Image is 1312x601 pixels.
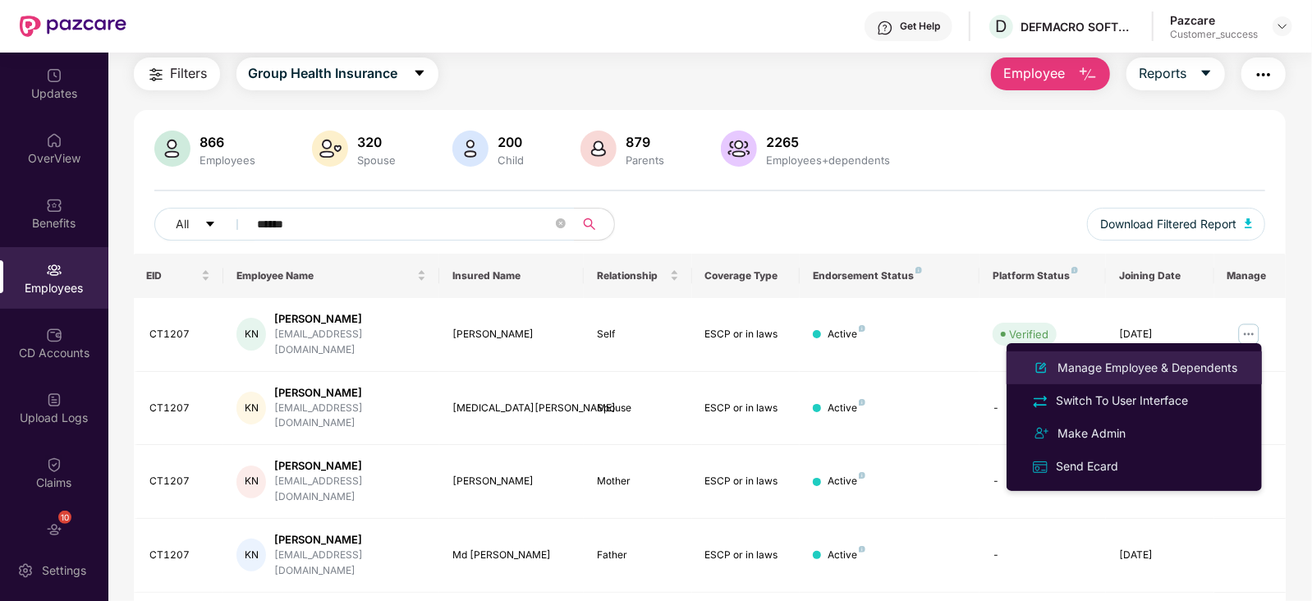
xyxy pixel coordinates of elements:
img: svg+xml;base64,PHN2ZyBpZD0iSG9tZSIgeG1sbnM9Imh0dHA6Ly93d3cudzMub3JnLzIwMDAvc3ZnIiB3aWR0aD0iMjAiIG... [46,132,62,149]
img: svg+xml;base64,PHN2ZyB4bWxucz0iaHR0cDovL3d3dy53My5vcmcvMjAwMC9zdmciIHhtbG5zOnhsaW5rPSJodHRwOi8vd3... [154,131,190,167]
span: Reports [1139,63,1186,84]
img: svg+xml;base64,PHN2ZyBpZD0iQmVuZWZpdHMiIHhtbG5zPSJodHRwOi8vd3d3LnczLm9yZy8yMDAwL3N2ZyIgd2lkdGg9Ij... [46,197,62,213]
div: Employees [197,154,259,167]
button: Group Health Insurancecaret-down [236,57,438,90]
img: svg+xml;base64,PHN2ZyBpZD0iVXBsb2FkX0xvZ3MiIGRhdGEtbmFtZT0iVXBsb2FkIExvZ3MiIHhtbG5zPSJodHRwOi8vd3... [46,392,62,408]
img: svg+xml;base64,PHN2ZyB4bWxucz0iaHR0cDovL3d3dy53My5vcmcvMjAwMC9zdmciIHhtbG5zOnhsaW5rPSJodHRwOi8vd3... [721,131,757,167]
div: Mother [597,474,679,489]
div: CT1207 [150,548,211,563]
button: Allcaret-down [154,208,255,241]
div: Customer_success [1170,28,1258,41]
span: caret-down [413,67,426,81]
div: [EMAIL_ADDRESS][DOMAIN_NAME] [274,474,426,505]
img: svg+xml;base64,PHN2ZyB4bWxucz0iaHR0cDovL3d3dy53My5vcmcvMjAwMC9zdmciIHhtbG5zOnhsaW5rPSJodHRwOi8vd3... [312,131,348,167]
div: Father [597,548,679,563]
button: Filters [134,57,220,90]
img: svg+xml;base64,PHN2ZyB4bWxucz0iaHR0cDovL3d3dy53My5vcmcvMjAwMC9zdmciIHdpZHRoPSI4IiBoZWlnaHQ9IjgiIH... [859,399,865,406]
div: Md [PERSON_NAME] [452,548,570,563]
div: KN [236,539,266,571]
img: svg+xml;base64,PHN2ZyB4bWxucz0iaHR0cDovL3d3dy53My5vcmcvMjAwMC9zdmciIHdpZHRoPSI4IiBoZWlnaHQ9IjgiIH... [859,472,865,479]
span: close-circle [556,217,566,232]
img: svg+xml;base64,PHN2ZyBpZD0iRHJvcGRvd24tMzJ4MzIiIHhtbG5zPSJodHRwOi8vd3d3LnczLm9yZy8yMDAwL3N2ZyIgd2... [1276,20,1289,33]
img: svg+xml;base64,PHN2ZyB4bWxucz0iaHR0cDovL3d3dy53My5vcmcvMjAwMC9zdmciIHdpZHRoPSI4IiBoZWlnaHQ9IjgiIH... [915,267,922,273]
span: search [574,218,606,231]
span: Filters [171,63,208,84]
div: [PERSON_NAME] [274,385,426,401]
img: svg+xml;base64,PHN2ZyBpZD0iRW1wbG95ZWVzIiB4bWxucz0iaHR0cDovL3d3dy53My5vcmcvMjAwMC9zdmciIHdpZHRoPS... [46,262,62,278]
img: svg+xml;base64,PHN2ZyB4bWxucz0iaHR0cDovL3d3dy53My5vcmcvMjAwMC9zdmciIHhtbG5zOnhsaW5rPSJodHRwOi8vd3... [1078,65,1098,85]
img: svg+xml;base64,PHN2ZyB4bWxucz0iaHR0cDovL3d3dy53My5vcmcvMjAwMC9zdmciIHdpZHRoPSIyNCIgaGVpZ2h0PSIyNC... [146,65,166,85]
div: KN [236,392,266,424]
th: Joining Date [1106,254,1214,298]
th: EID [134,254,224,298]
span: Employee [1003,63,1065,84]
img: svg+xml;base64,PHN2ZyBpZD0iVXBkYXRlZCIgeG1sbnM9Imh0dHA6Ly93d3cudzMub3JnLzIwMDAvc3ZnIiB3aWR0aD0iMj... [46,67,62,84]
button: Reportscaret-down [1126,57,1225,90]
div: 200 [495,134,528,150]
img: svg+xml;base64,PHN2ZyBpZD0iU2V0dGluZy0yMHgyMCIgeG1sbnM9Imh0dHA6Ly93d3cudzMub3JnLzIwMDAvc3ZnIiB3aW... [17,562,34,579]
div: Make Admin [1054,424,1129,443]
div: Pazcare [1170,12,1258,28]
div: Send Ecard [1053,457,1122,475]
span: Download Filtered Report [1100,215,1236,233]
div: ESCP or in laws [705,474,787,489]
div: Child [495,154,528,167]
button: search [574,208,615,241]
div: [MEDICAL_DATA][PERSON_NAME] [452,401,570,416]
img: svg+xml;base64,PHN2ZyB4bWxucz0iaHR0cDovL3d3dy53My5vcmcvMjAwMC9zdmciIHdpZHRoPSI4IiBoZWlnaHQ9IjgiIH... [1071,267,1078,273]
span: D [996,16,1007,36]
img: svg+xml;base64,PHN2ZyBpZD0iSGVscC0zMngzMiIgeG1sbnM9Imh0dHA6Ly93d3cudzMub3JnLzIwMDAvc3ZnIiB3aWR0aD... [877,20,893,36]
span: Relationship [597,269,667,282]
th: Coverage Type [692,254,801,298]
div: CT1207 [150,401,211,416]
div: ESCP or in laws [705,327,787,342]
div: Manage Employee & Dependents [1054,359,1241,377]
div: ESCP or in laws [705,548,787,563]
div: [PERSON_NAME] [274,311,426,327]
td: - [979,445,1106,519]
div: Self [597,327,679,342]
img: svg+xml;base64,PHN2ZyB4bWxucz0iaHR0cDovL3d3dy53My5vcmcvMjAwMC9zdmciIHdpZHRoPSI4IiBoZWlnaHQ9IjgiIH... [859,325,865,332]
img: svg+xml;base64,PHN2ZyBpZD0iRW5kb3JzZW1lbnRzIiB4bWxucz0iaHR0cDovL3d3dy53My5vcmcvMjAwMC9zdmciIHdpZH... [46,521,62,538]
div: 879 [623,134,668,150]
img: svg+xml;base64,PHN2ZyBpZD0iQ0RfQWNjb3VudHMiIGRhdGEtbmFtZT0iQ0QgQWNjb3VudHMiIHhtbG5zPSJodHRwOi8vd3... [46,327,62,343]
img: svg+xml;base64,PHN2ZyBpZD0iQ2xhaW0iIHhtbG5zPSJodHRwOi8vd3d3LnczLm9yZy8yMDAwL3N2ZyIgd2lkdGg9IjIwIi... [46,456,62,473]
div: 866 [197,134,259,150]
div: Active [828,401,865,416]
div: CT1207 [150,327,211,342]
img: svg+xml;base64,PHN2ZyB4bWxucz0iaHR0cDovL3d3dy53My5vcmcvMjAwMC9zdmciIHdpZHRoPSIyNCIgaGVpZ2h0PSIyNC... [1031,424,1051,443]
th: Relationship [584,254,692,298]
div: KN [236,466,266,498]
span: Group Health Insurance [249,63,398,84]
div: Active [828,548,865,563]
img: manageButton [1236,321,1262,347]
div: Endorsement Status [813,269,966,282]
div: DEFMACRO SOFTWARE PRIVATE LIMITED [1021,19,1135,34]
div: [PERSON_NAME] [274,532,426,548]
div: Verified [1009,326,1048,342]
button: Download Filtered Report [1087,208,1266,241]
img: New Pazcare Logo [20,16,126,37]
th: Employee Name [223,254,439,298]
div: 320 [355,134,400,150]
img: svg+xml;base64,PHN2ZyB4bWxucz0iaHR0cDovL3d3dy53My5vcmcvMjAwMC9zdmciIHdpZHRoPSI4IiBoZWlnaHQ9IjgiIH... [859,546,865,553]
img: svg+xml;base64,PHN2ZyB4bWxucz0iaHR0cDovL3d3dy53My5vcmcvMjAwMC9zdmciIHhtbG5zOnhsaW5rPSJodHRwOi8vd3... [452,131,489,167]
img: svg+xml;base64,PHN2ZyB4bWxucz0iaHR0cDovL3d3dy53My5vcmcvMjAwMC9zdmciIHhtbG5zOnhsaW5rPSJodHRwOi8vd3... [1245,218,1253,228]
div: 10 [58,511,71,524]
div: Spouse [355,154,400,167]
img: svg+xml;base64,PHN2ZyB4bWxucz0iaHR0cDovL3d3dy53My5vcmcvMjAwMC9zdmciIHdpZHRoPSIxNiIgaGVpZ2h0PSIxNi... [1031,458,1049,476]
img: svg+xml;base64,PHN2ZyB4bWxucz0iaHR0cDovL3d3dy53My5vcmcvMjAwMC9zdmciIHdpZHRoPSIyNCIgaGVpZ2h0PSIyNC... [1254,65,1273,85]
div: Platform Status [993,269,1093,282]
th: Insured Name [439,254,583,298]
span: caret-down [1200,67,1213,81]
span: All [177,215,190,233]
span: caret-down [204,218,216,232]
td: - [979,372,1106,446]
div: Spouse [597,401,679,416]
div: ESCP or in laws [705,401,787,416]
span: Employee Name [236,269,414,282]
img: svg+xml;base64,PHN2ZyB4bWxucz0iaHR0cDovL3d3dy53My5vcmcvMjAwMC9zdmciIHhtbG5zOnhsaW5rPSJodHRwOi8vd3... [580,131,617,167]
span: close-circle [556,218,566,228]
span: EID [147,269,199,282]
div: [DATE] [1119,548,1201,563]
